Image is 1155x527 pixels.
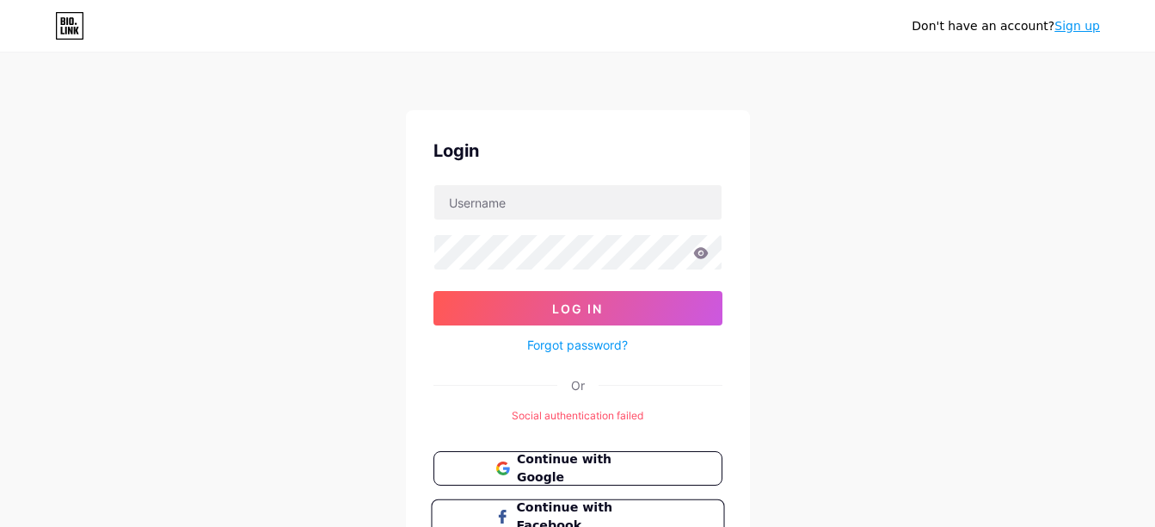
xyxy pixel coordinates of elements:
[433,451,722,486] button: Continue with Google
[434,185,722,220] input: Username
[433,138,722,164] div: Login
[527,336,628,354] a: Forgot password?
[912,17,1100,35] div: Don't have an account?
[1054,19,1100,33] a: Sign up
[433,291,722,325] button: Log In
[433,408,722,424] div: Social authentication failed
[571,376,585,394] div: Or
[517,450,659,487] span: Continue with Google
[552,301,603,316] span: Log In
